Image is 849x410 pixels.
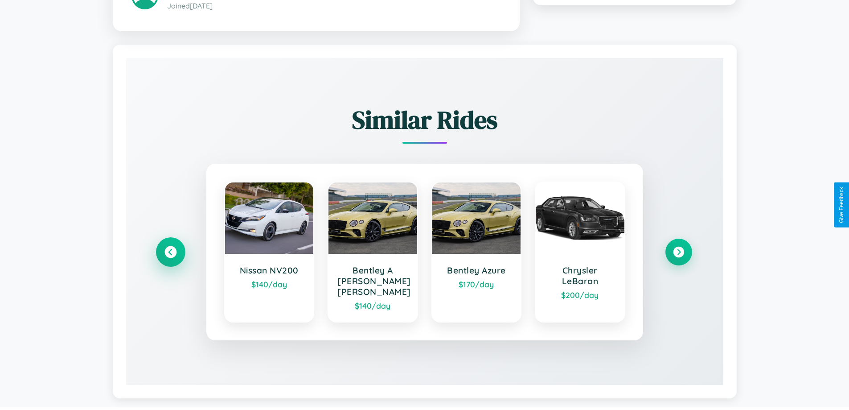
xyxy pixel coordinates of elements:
a: Nissan NV200$140/day [224,182,315,323]
h3: Bentley A [PERSON_NAME] [PERSON_NAME] [337,265,408,297]
div: Give Feedback [838,187,845,223]
h3: Chrysler LeBaron [545,265,615,286]
div: $ 140 /day [234,279,305,289]
div: $ 170 /day [441,279,512,289]
h3: Nissan NV200 [234,265,305,276]
div: $ 200 /day [545,290,615,300]
div: $ 140 /day [337,301,408,311]
a: Bentley Azure$170/day [431,182,522,323]
a: Bentley A [PERSON_NAME] [PERSON_NAME]$140/day [328,182,418,323]
h2: Similar Rides [157,103,692,137]
a: Chrysler LeBaron$200/day [535,182,625,323]
h3: Bentley Azure [441,265,512,276]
